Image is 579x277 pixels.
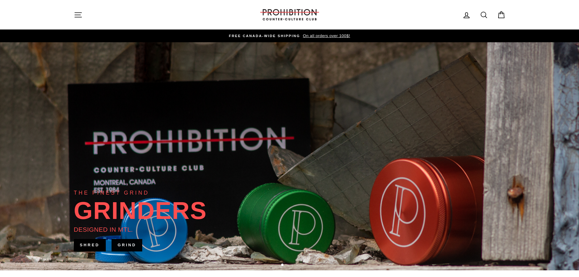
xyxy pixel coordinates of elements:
[301,33,350,38] span: On all orders over 100$!
[74,239,106,251] a: SHRED
[74,199,207,223] div: GRINDERS
[112,239,142,251] a: GRIND
[75,33,504,39] a: FREE CANADA-WIDE SHIPPING On all orders over 100$!
[229,34,300,38] span: FREE CANADA-WIDE SHIPPING
[296,264,299,267] button: 4
[259,9,320,20] img: PROHIBITION COUNTER-CULTURE CLUB
[287,264,290,267] button: 2
[281,264,284,267] button: 1
[74,224,133,234] div: DESIGNED IN MTL.
[74,189,149,197] div: THE FINEST GRIND
[291,264,295,267] button: 3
